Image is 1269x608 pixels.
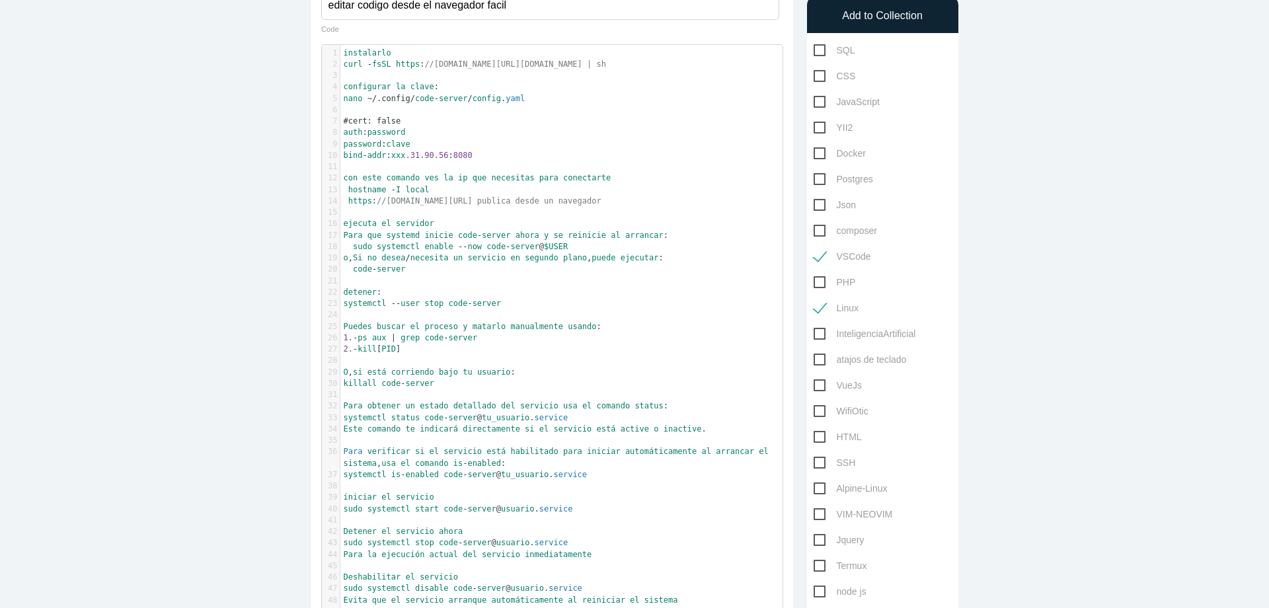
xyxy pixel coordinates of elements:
[322,116,340,127] div: 7
[405,470,439,479] span: enabled
[814,532,865,549] span: Jquery
[539,242,544,251] span: @
[322,48,340,59] div: 1
[439,538,458,547] span: code
[467,470,496,479] span: server
[387,173,420,182] span: comando
[391,367,434,377] span: corriendo
[367,59,372,69] span: -
[463,504,467,513] span: -
[467,504,496,513] span: server
[477,231,482,240] span: -
[473,322,506,331] span: matarlo
[367,401,401,410] span: obtener
[344,538,568,547] span: .
[482,413,529,422] span: tu_usuario
[362,151,367,160] span: -
[322,424,340,435] div: 34
[510,253,519,262] span: en
[367,128,406,137] span: password
[463,322,467,331] span: y
[553,424,592,434] span: servicio
[344,470,387,479] span: systemctl
[344,139,382,149] span: password
[443,173,453,182] span: la
[424,322,458,331] span: proceso
[344,538,363,547] span: sudo
[539,424,549,434] span: el
[516,231,539,240] span: ahora
[814,197,857,213] span: Json
[353,344,358,354] span: -
[322,321,340,332] div: 25
[322,389,340,400] div: 31
[381,459,396,468] span: usa
[621,424,649,434] span: active
[344,173,358,182] span: con
[410,253,449,262] span: necesita
[814,326,916,342] span: InteligenciaArtificial
[381,379,401,388] span: code
[344,151,473,160] span: : :
[344,128,363,137] span: auth
[322,150,340,161] div: 10
[443,413,448,422] span: -
[321,25,339,34] label: Code
[344,447,773,467] span: , :
[467,94,472,103] span: /
[625,447,697,456] span: automáticamente
[344,299,387,308] span: systemctl
[322,241,340,252] div: 18
[597,401,631,410] span: comando
[344,128,406,137] span: :
[664,424,702,434] span: inactive
[358,333,367,342] span: ps
[322,184,340,196] div: 13
[453,151,473,160] span: 8080
[322,469,340,480] div: 37
[344,504,363,513] span: sudo
[716,447,754,456] span: arrancar
[353,242,372,251] span: sudo
[381,492,391,502] span: el
[344,139,410,149] span: :
[458,242,467,251] span: --
[510,447,558,456] span: habilitado
[482,231,510,240] span: server
[492,173,535,182] span: necesitas
[391,333,396,342] span: |
[344,287,377,297] span: detener
[592,253,615,262] span: puede
[453,401,496,410] span: detallado
[510,242,539,251] span: server
[506,242,510,251] span: -
[344,367,516,377] span: , :
[381,219,391,228] span: el
[367,151,387,160] span: addr
[563,253,587,262] span: plano
[563,447,582,456] span: para
[396,59,420,69] span: https
[322,298,340,309] div: 23
[387,139,410,149] span: clave
[396,185,401,194] span: I
[344,333,353,342] span: 1.
[396,219,434,228] span: servidor
[367,231,382,240] span: que
[453,459,463,468] span: is
[387,231,420,240] span: systemd
[344,401,363,410] span: Para
[391,413,420,422] span: status
[814,403,868,420] span: WifiOtic
[814,10,952,22] h6: Add to Collection
[344,48,391,57] span: instalarlo
[496,538,530,547] span: usuario
[322,526,340,537] div: 42
[344,367,348,377] span: O
[405,379,434,388] span: server
[458,231,477,240] span: code
[322,230,340,241] div: 17
[344,322,601,331] span: :
[401,299,420,308] span: user
[344,151,363,160] span: bind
